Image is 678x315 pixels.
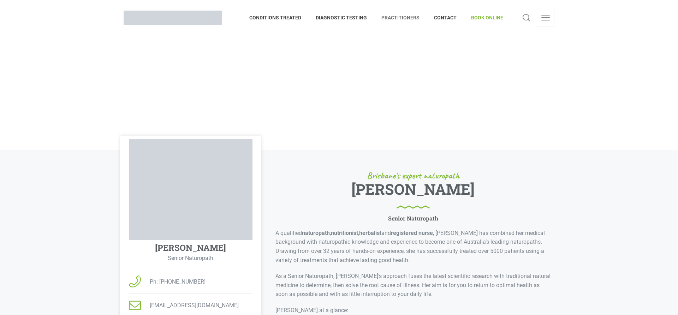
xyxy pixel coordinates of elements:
[521,9,533,26] a: Search
[427,5,464,30] a: CONTACT
[129,255,252,261] p: Senior Naturopath
[388,215,438,222] h6: Senior Naturopath
[124,11,222,25] img: Brisbane Naturopath
[155,243,226,253] h4: [PERSON_NAME]
[141,277,206,286] span: Ph: [PHONE_NUMBER]
[275,229,551,265] p: A qualified , , and , [PERSON_NAME] has combined her medical background with naturopathic knowled...
[275,272,551,299] p: As a Senior Naturopath, [PERSON_NAME]’s approach fuses the latest scientific research with tradit...
[249,12,309,23] span: CONDITIONS TREATED
[374,12,427,23] span: PRACTITIONERS
[374,5,427,30] a: PRACTITIONERS
[464,12,503,23] span: BOOK ONLINE
[427,12,464,23] span: CONTACT
[141,301,239,310] span: [EMAIL_ADDRESS][DOMAIN_NAME]
[391,230,433,236] b: registered nurse
[249,5,309,30] a: CONDITIONS TREATED
[359,230,381,236] b: herbalist
[309,5,374,30] a: DIAGNOSTIC TESTING
[331,230,358,236] b: nutritionist
[129,139,252,240] img: Elisabeth Singler Naturopath
[275,306,551,315] p: [PERSON_NAME] at a glance:
[464,5,503,30] a: BOOK ONLINE
[302,230,330,236] b: naturopath
[351,183,475,209] h1: [PERSON_NAME]
[309,12,374,23] span: DIAGNOSTIC TESTING
[124,5,222,30] a: Brisbane Naturopath
[367,171,459,180] span: Brisbane's expert naturopath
